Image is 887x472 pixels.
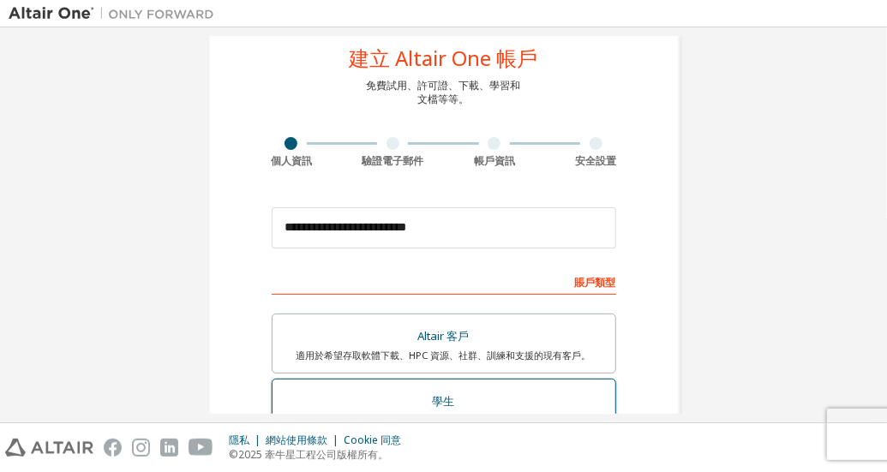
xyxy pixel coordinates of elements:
div: 驗證電子郵件 [342,154,444,168]
div: 適用於希望存取軟體下載、HPC 資源、社群、訓練和支援的現有客戶。 [283,349,605,362]
img: altair_logo.svg [5,439,93,457]
div: 個人資訊 [241,154,343,168]
div: 隱私 [229,433,266,447]
div: Cookie 同意 [344,433,411,447]
p: © [229,447,411,462]
img: linkedin.svg [160,439,178,457]
div: 安全設置 [545,154,647,168]
div: 網站使用條款 [266,433,344,447]
img: youtube.svg [189,439,213,457]
div: 建立 Altair One 帳戶 [350,48,538,69]
img: facebook.svg [104,439,122,457]
div: 免費試用、許可證、下載、學習和 文檔等等。 [367,79,521,106]
font: 2025 牽牛星工程公司版權所有。 [238,447,388,462]
div: 帳戶資訊 [444,154,546,168]
div: 對於希望訪問免費 Altair 學生版捆綁包和所有其他學生資源的當前註冊學生。 [283,414,605,427]
img: instagram.svg [132,439,150,457]
div: Altair 客戶 [283,325,605,349]
div: 學生 [283,390,605,414]
img: 牽牛星一號 [9,5,223,22]
div: 賬戶類型 [272,267,616,295]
